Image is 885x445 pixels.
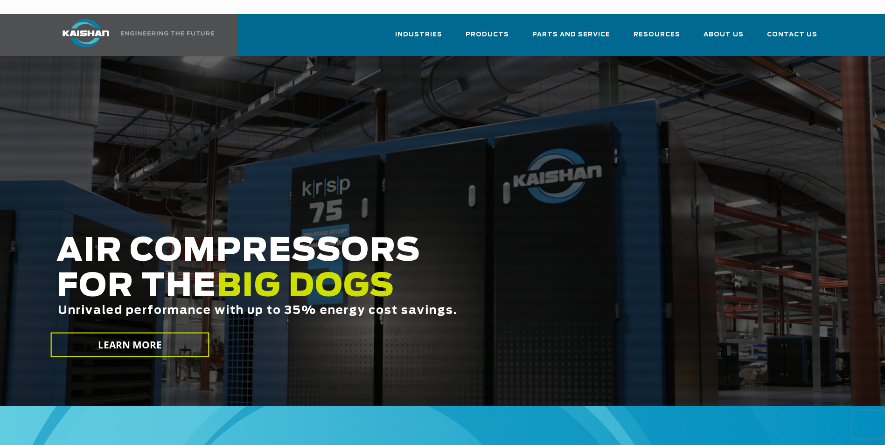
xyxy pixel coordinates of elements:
[121,31,214,35] img: Engineering the future
[767,22,817,54] a: Contact Us
[704,29,744,40] span: About Us
[50,333,209,357] a: LEARN MORE
[634,22,680,54] a: Resources
[767,29,817,40] span: Contact Us
[532,22,610,54] a: Parts and Service
[51,14,216,56] a: Kaishan USA
[56,234,698,346] h2: AIR COMPRESSORS FOR THE
[51,19,121,47] img: kaishan logo
[704,22,744,54] a: About Us
[395,29,442,40] span: Industries
[634,29,680,40] span: Resources
[466,22,509,54] a: Products
[98,338,162,352] span: LEARN MORE
[216,271,395,303] span: BIG DOGS
[58,305,457,316] span: Unrivaled performance with up to 35% energy cost savings.
[395,22,442,54] a: Industries
[532,29,610,40] span: Parts and Service
[466,29,509,40] span: Products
